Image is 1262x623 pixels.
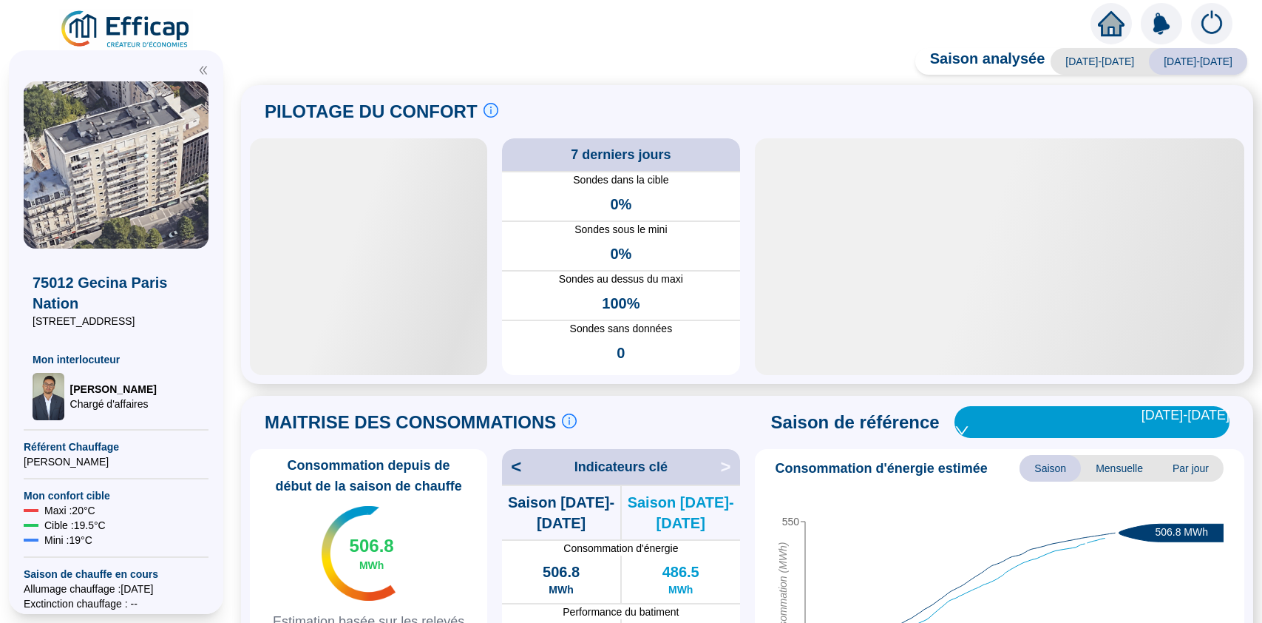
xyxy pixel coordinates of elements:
[543,562,580,582] span: 506.8
[33,314,200,329] span: [STREET_ADDRESS]
[33,373,64,420] img: Chargé d'affaires
[502,541,739,556] span: Consommation d'énergie
[574,457,668,477] span: Indicateurs clé
[502,272,739,287] span: Sondes au dessus du maxi
[1158,455,1224,482] span: Par jour
[1149,48,1247,75] span: [DATE]-[DATE]
[44,533,92,548] span: Mini : 19 °C
[781,516,799,528] tspan: 550
[1141,3,1182,44] img: alerts
[1020,455,1081,482] span: Saison
[256,455,481,496] span: Consommation depuis de début de la saison de chauffe
[33,272,200,314] span: 75012 Gecina Paris Nation
[954,423,1229,438] span: down
[24,596,208,611] span: Exctinction chauffage : --
[571,144,671,165] span: 7 derniers jours
[24,488,208,503] span: Mon confort cible
[484,103,498,118] span: info-circle
[359,558,384,573] span: MWh
[502,455,521,479] span: <
[24,567,208,582] span: Saison de chauffe en cours
[198,65,208,75] span: double-left
[24,582,208,596] span: Allumage chauffage : [DATE]
[322,506,396,601] img: indicateur températures
[662,562,699,582] span: 486.5
[1155,526,1208,538] text: 506.8 MWh
[668,582,693,597] span: MWh
[610,243,631,264] span: 0%
[549,582,573,597] span: MWh
[70,397,157,411] span: Chargé d'affaires
[70,382,157,397] span: [PERSON_NAME]
[502,321,739,337] span: Sondes sans données
[502,492,620,533] span: Saison [DATE]-[DATE]
[771,411,940,434] span: Saison de référence
[502,222,739,238] span: Sondes sous le mini
[1141,408,1229,422] span: 2023-2024
[776,458,988,479] span: Consommation d'énergie estimée
[915,48,1045,75] span: Saison analysée
[44,518,106,533] span: Cible : 19.5 °C
[24,454,208,469] span: [PERSON_NAME]
[720,455,739,479] span: >
[1081,455,1158,482] span: Mensuelle
[44,503,95,518] span: Maxi : 20 °C
[1098,10,1124,37] span: home
[502,172,739,188] span: Sondes dans la cible
[1051,48,1149,75] span: [DATE]-[DATE]
[265,100,478,124] span: PILOTAGE DU CONFORT
[502,605,739,619] span: Performance du batiment
[617,343,625,363] span: 0
[33,352,200,367] span: Mon interlocuteur
[622,492,740,533] span: Saison [DATE]-[DATE]
[562,414,577,428] span: info-circle
[350,534,394,558] span: 506.8
[1191,3,1232,44] img: alerts
[602,293,640,314] span: 100%
[59,9,193,50] img: efficap energie logo
[24,440,208,454] span: Référent Chauffage
[610,194,631,215] span: 0%
[265,411,556,434] span: MAITRISE DES CONSOMMATIONS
